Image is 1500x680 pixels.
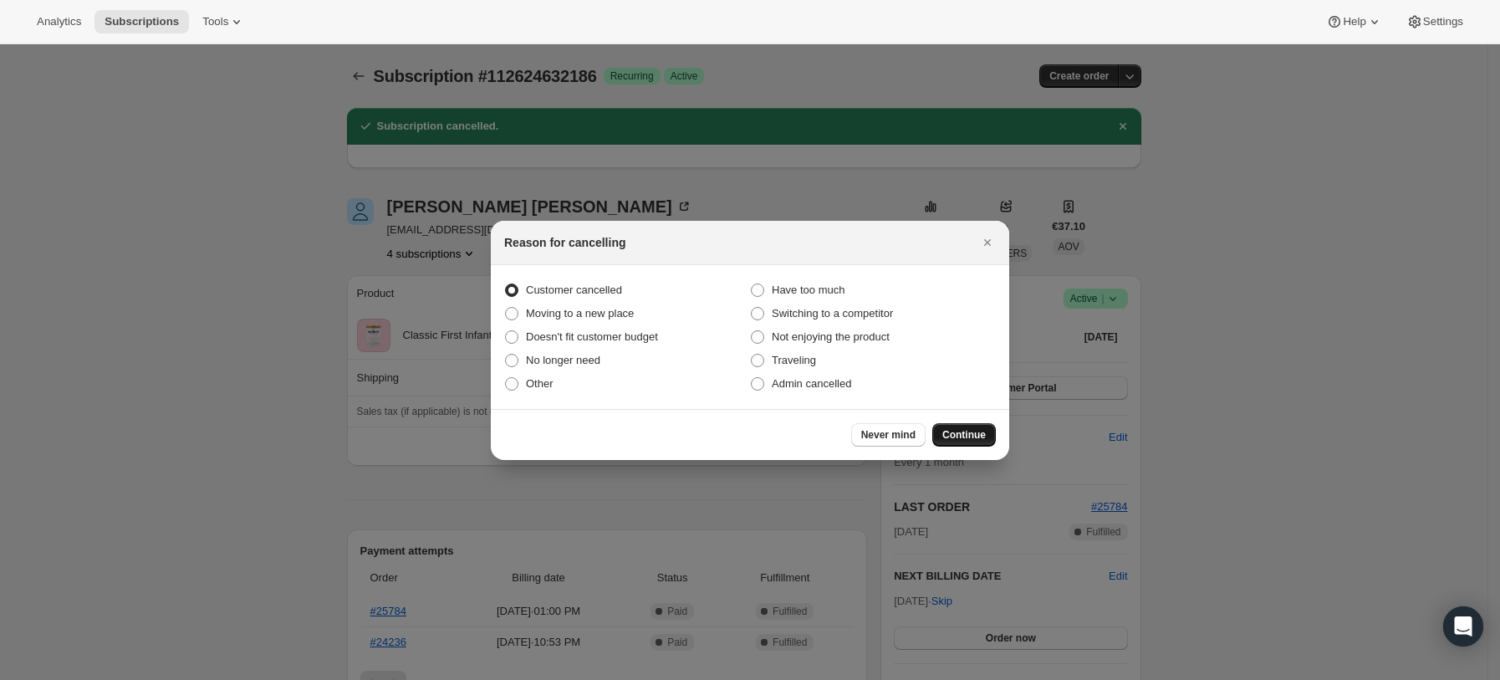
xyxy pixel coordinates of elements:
h2: Reason for cancelling [504,234,625,251]
span: Subscriptions [105,15,179,28]
span: Help [1343,15,1365,28]
button: Close [976,231,999,254]
div: Open Intercom Messenger [1443,606,1483,647]
span: Customer cancelled [526,284,622,296]
button: Tools [192,10,255,33]
span: No longer need [526,354,600,366]
span: Continue [942,428,986,442]
button: Never mind [851,423,926,447]
span: Moving to a new place [526,307,634,320]
span: Tools [202,15,228,28]
span: Switching to a competitor [772,307,893,320]
span: Never mind [861,428,916,442]
span: Doesn't fit customer budget [526,330,658,343]
span: Traveling [772,354,816,366]
button: Analytics [27,10,91,33]
button: Subscriptions [94,10,189,33]
button: Continue [932,423,996,447]
span: Settings [1423,15,1463,28]
span: Not enjoying the product [772,330,890,343]
span: Other [526,377,554,390]
button: Help [1316,10,1392,33]
span: Admin cancelled [772,377,851,390]
span: Have too much [772,284,844,296]
span: Analytics [37,15,81,28]
button: Settings [1396,10,1473,33]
